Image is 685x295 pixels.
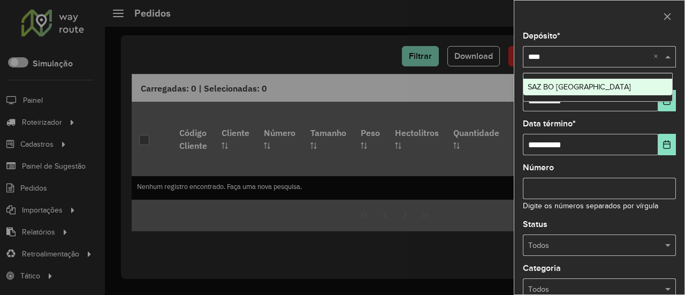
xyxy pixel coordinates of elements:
[523,117,576,130] label: Data término
[523,218,547,231] label: Status
[523,29,560,42] label: Depósito
[523,73,673,102] ng-dropdown-panel: Options list
[523,161,554,174] label: Número
[523,202,658,210] small: Digite os números separados por vírgula
[653,51,663,63] span: Clear all
[658,134,676,155] button: Choose Date
[523,262,561,275] label: Categoria
[528,82,631,91] span: SAZ BO [GEOGRAPHIC_DATA]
